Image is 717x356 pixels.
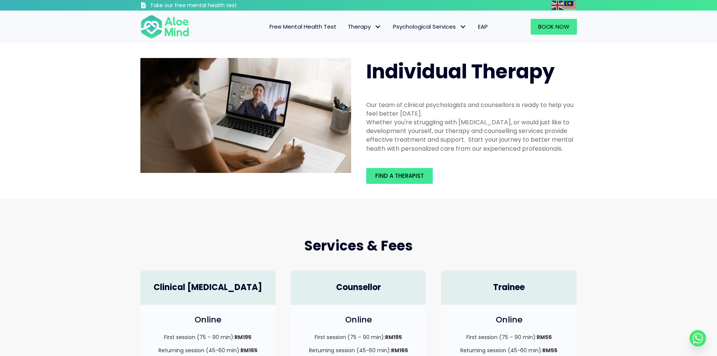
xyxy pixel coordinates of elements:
[264,19,342,35] a: Free Mental Health Test
[564,1,577,9] a: Malay
[375,172,424,180] span: Find a therapist
[690,330,706,347] a: Whatsapp
[140,58,351,173] img: Therapy online individual
[564,1,576,10] img: ms
[140,14,189,39] img: Aloe mind Logo
[366,118,577,153] div: Whether you're struggling with [MEDICAL_DATA], or would just like to development yourself, our th...
[393,23,467,31] span: Psychological Services
[366,168,433,184] a: Find a therapist
[391,347,408,354] strong: RM165
[458,21,469,32] span: Psychological Services: submenu
[387,19,472,35] a: Psychological ServicesPsychological Services: submenu
[478,23,488,31] span: EAP
[537,333,552,341] strong: RM55
[298,314,419,326] h4: Online
[472,19,493,35] a: EAP
[449,314,569,326] h4: Online
[150,2,277,9] h3: Take our free mental health test
[342,19,387,35] a: TherapyTherapy: submenu
[304,236,413,255] span: Services & Fees
[199,19,493,35] nav: Menu
[531,19,577,35] a: Book Now
[385,333,402,341] strong: RM195
[449,347,569,354] p: Returning session (45-60 min):
[298,333,419,341] p: First session (75 – 90 min):
[241,347,257,354] strong: RM165
[373,21,384,32] span: Therapy: submenu
[148,282,268,293] h4: Clinical [MEDICAL_DATA]
[449,282,569,293] h4: Trainee
[269,23,336,31] span: Free Mental Health Test
[551,1,564,9] a: English
[148,333,268,341] p: First session (75 – 90 min):
[551,1,563,10] img: en
[234,333,251,341] strong: RM195
[366,58,555,85] span: Individual Therapy
[148,314,268,326] h4: Online
[298,282,419,293] h4: Counsellor
[366,101,577,118] div: Our team of clinical psychologists and counsellors is ready to help you feel better [DATE].
[542,347,557,354] strong: RM55
[148,347,268,354] p: Returning session (45-60 min):
[449,333,569,341] p: First session (75 – 90 min):
[298,347,419,354] p: Returning session (45-60 min):
[348,23,382,31] span: Therapy
[140,2,277,11] a: Take our free mental health test
[538,23,569,31] span: Book Now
